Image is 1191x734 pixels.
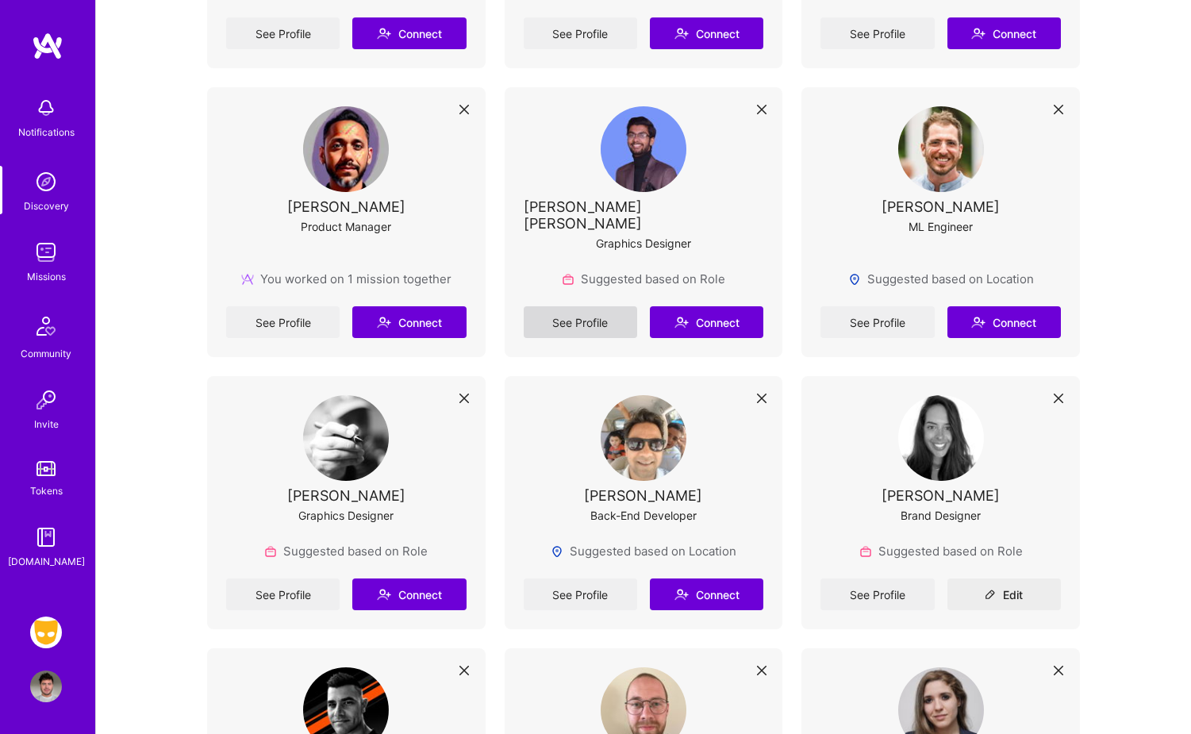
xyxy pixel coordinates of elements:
[241,271,451,287] div: You worked on 1 mission together
[596,235,691,252] div: Graphics Designer
[459,105,469,114] i: icon Close
[601,395,686,481] img: User Avatar
[882,198,1000,215] div: [PERSON_NAME]
[524,198,764,232] div: [PERSON_NAME] [PERSON_NAME]
[551,543,736,559] div: Suggested based on Location
[352,306,466,338] button: Connect
[226,306,340,338] a: See Profile
[674,26,689,40] i: icon Connect
[882,487,1000,504] div: [PERSON_NAME]
[859,543,1023,559] div: Suggested based on Role
[674,587,689,601] i: icon Connect
[524,17,637,49] a: See Profile
[757,394,766,403] i: icon Close
[352,17,466,49] button: Connect
[377,315,391,329] i: icon Connect
[18,124,75,140] div: Notifications
[650,578,763,610] button: Connect
[859,545,872,558] img: Role icon
[264,545,277,558] img: Role icon
[820,17,934,49] a: See Profile
[601,106,686,192] img: User Avatar
[562,273,574,286] img: Role icon
[820,306,934,338] a: See Profile
[757,105,766,114] i: icon Close
[985,589,996,600] i: icon Edit
[898,395,984,481] img: User Avatar
[24,198,69,214] div: Discovery
[287,198,405,215] div: [PERSON_NAME]
[674,315,689,329] i: icon Connect
[30,92,62,124] img: bell
[584,487,702,504] div: [PERSON_NAME]
[352,578,466,610] button: Connect
[377,26,391,40] i: icon Connect
[30,236,62,268] img: teamwork
[30,166,62,198] img: discovery
[947,17,1061,49] button: Connect
[901,507,981,524] div: Brand Designer
[27,307,65,345] img: Community
[36,461,56,476] img: tokens
[226,578,340,610] a: See Profile
[898,106,984,192] img: User Avatar
[848,273,861,286] img: Locations icon
[30,384,62,416] img: Invite
[303,106,389,192] img: User Avatar
[8,553,85,570] div: [DOMAIN_NAME]
[241,273,254,286] img: mission icon
[1054,394,1063,403] i: icon Close
[590,507,697,524] div: Back-End Developer
[298,507,394,524] div: Graphics Designer
[562,271,725,287] div: Suggested based on Role
[226,17,340,49] a: See Profile
[971,315,985,329] i: icon Connect
[459,394,469,403] i: icon Close
[524,306,637,338] a: See Profile
[848,271,1034,287] div: Suggested based on Location
[301,218,391,235] div: Product Manager
[1054,666,1063,675] i: icon Close
[524,578,637,610] a: See Profile
[264,543,428,559] div: Suggested based on Role
[947,306,1061,338] button: Connect
[820,578,934,610] a: See Profile
[947,578,1061,610] button: Edit
[30,671,62,702] img: User Avatar
[909,218,973,235] div: ML Engineer
[757,666,766,675] i: icon Close
[21,345,71,362] div: Community
[971,26,985,40] i: icon Connect
[30,521,62,553] img: guide book
[551,545,563,558] img: Locations icon
[303,395,389,481] img: User Avatar
[30,617,62,648] img: Grindr: Product & Marketing
[377,587,391,601] i: icon Connect
[34,416,59,432] div: Invite
[26,671,66,702] a: User Avatar
[30,482,63,499] div: Tokens
[650,17,763,49] button: Connect
[650,306,763,338] button: Connect
[1054,105,1063,114] i: icon Close
[27,268,66,285] div: Missions
[287,487,405,504] div: [PERSON_NAME]
[26,617,66,648] a: Grindr: Product & Marketing
[32,32,63,60] img: logo
[459,666,469,675] i: icon Close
